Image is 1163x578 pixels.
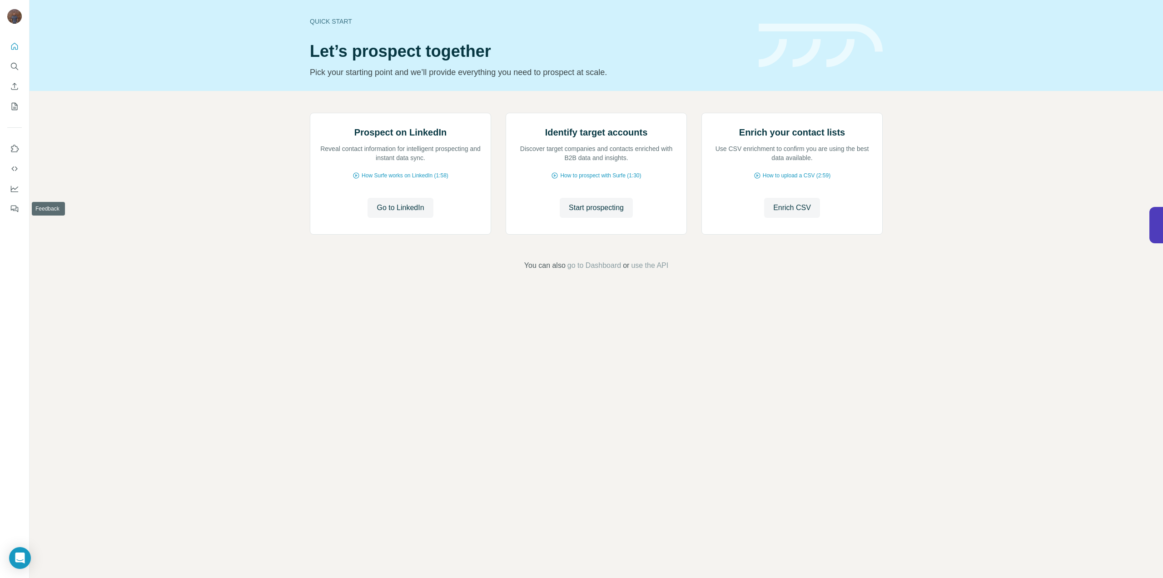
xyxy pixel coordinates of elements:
[560,198,633,218] button: Start prospecting
[711,144,873,162] p: Use CSV enrichment to confirm you are using the best data available.
[7,161,22,177] button: Use Surfe API
[567,260,621,271] button: go to Dashboard
[759,24,883,68] img: banner
[319,144,482,162] p: Reveal contact information for intelligent prospecting and instant data sync.
[515,144,677,162] p: Discover target companies and contacts enriched with B2B data and insights.
[362,171,448,180] span: How Surfe works on LinkedIn (1:58)
[569,202,624,213] span: Start prospecting
[545,126,648,139] h2: Identify target accounts
[773,202,811,213] span: Enrich CSV
[310,42,748,60] h1: Let’s prospect together
[764,198,820,218] button: Enrich CSV
[7,78,22,95] button: Enrich CSV
[763,171,830,180] span: How to upload a CSV (2:59)
[7,201,22,217] button: Feedback
[7,9,22,24] img: Avatar
[7,181,22,197] button: Dashboard
[560,171,641,180] span: How to prospect with Surfe (1:30)
[377,202,424,213] span: Go to LinkedIn
[7,58,22,75] button: Search
[7,141,22,157] button: Use Surfe on LinkedIn
[7,98,22,115] button: My lists
[310,17,748,26] div: Quick start
[631,260,668,271] button: use the API
[623,260,629,271] span: or
[524,260,566,271] span: You can also
[9,547,31,569] div: Open Intercom Messenger
[354,126,447,139] h2: Prospect on LinkedIn
[368,198,433,218] button: Go to LinkedIn
[739,126,845,139] h2: Enrich your contact lists
[7,38,22,55] button: Quick start
[310,66,748,79] p: Pick your starting point and we’ll provide everything you need to prospect at scale.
